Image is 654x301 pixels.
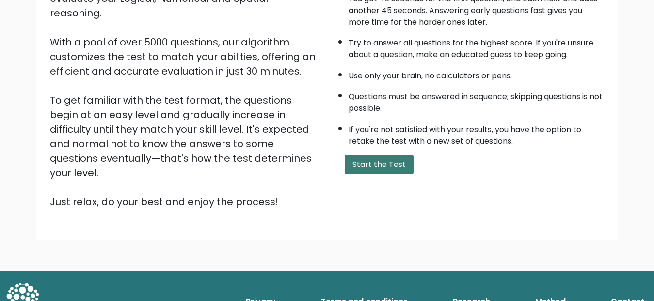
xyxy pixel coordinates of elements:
[349,32,605,60] li: Try to answer all questions for the highest score. If you're unsure about a question, make an edu...
[349,86,605,114] li: Questions must be answered in sequence; skipping questions is not possible.
[349,119,605,147] li: If you're not satisfied with your results, you have the option to retake the test with a new set ...
[349,65,605,82] li: Use only your brain, no calculators or pens.
[345,155,414,174] button: Start the Test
